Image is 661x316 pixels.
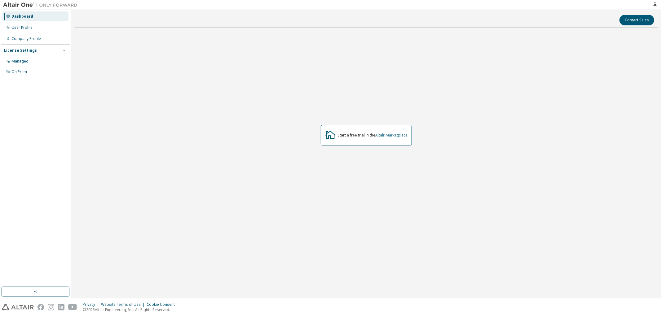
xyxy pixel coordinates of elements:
div: Website Terms of Use [101,302,147,307]
p: © 2025 Altair Engineering, Inc. All Rights Reserved. [83,307,178,312]
img: Altair One [3,2,81,8]
div: License Settings [4,48,37,53]
a: Altair Marketplace [376,132,408,138]
div: User Profile [11,25,33,30]
div: Privacy [83,302,101,307]
div: Company Profile [11,36,41,41]
div: Cookie Consent [147,302,178,307]
img: youtube.svg [68,304,77,310]
button: Contact Sales [619,15,654,25]
div: On Prem [11,69,27,74]
div: Dashboard [11,14,33,19]
div: Managed [11,59,29,64]
img: linkedin.svg [58,304,64,310]
div: Start a free trial in the [338,133,408,138]
img: instagram.svg [48,304,54,310]
img: facebook.svg [37,304,44,310]
img: altair_logo.svg [2,304,34,310]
